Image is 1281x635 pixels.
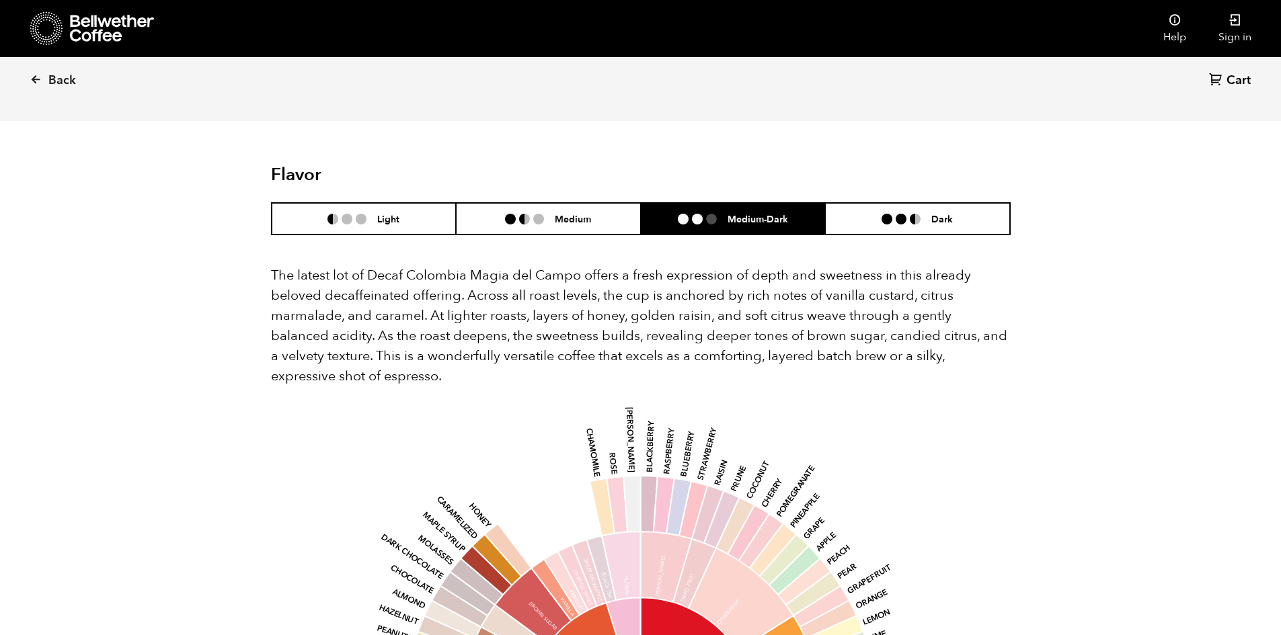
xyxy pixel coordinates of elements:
span: Cart [1227,73,1251,89]
h6: Light [377,213,399,224]
h6: Dark [931,213,953,224]
span: Back [48,73,76,89]
h6: Medium [555,213,591,224]
h6: Medium-Dark [728,213,788,224]
p: The latest lot of Decaf Colombia Magia del Campo offers a fresh expression of depth and sweetness... [271,265,1011,386]
a: Cart [1209,72,1254,90]
h2: Flavor [271,165,518,185]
